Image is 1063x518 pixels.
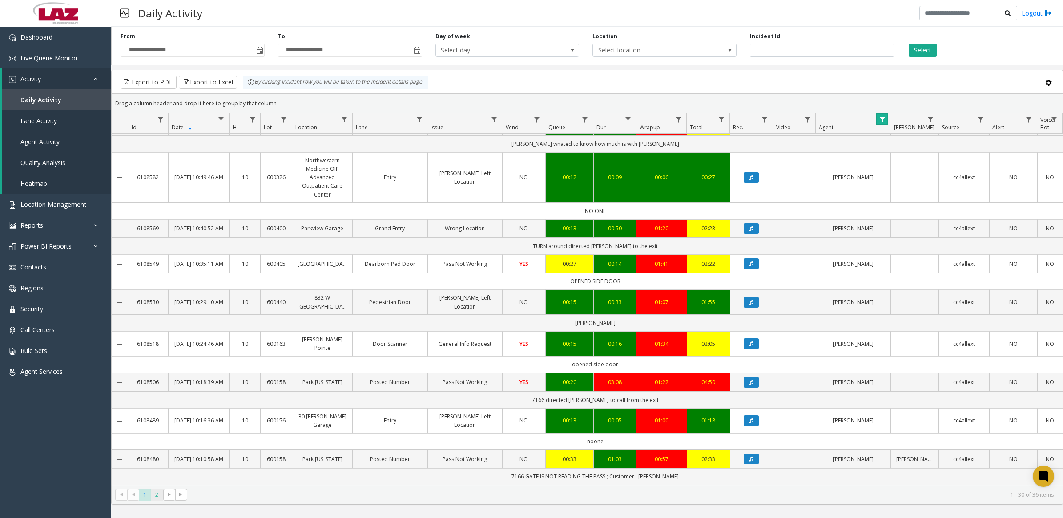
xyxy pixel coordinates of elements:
span: Contacts [20,263,46,271]
a: 00:15 [551,340,588,348]
a: Park [US_STATE] [298,455,347,463]
img: 'icon' [9,201,16,209]
a: 00:06 [642,173,681,181]
a: 00:16 [599,340,631,348]
a: Issue Filter Menu [488,113,500,125]
a: NO [508,173,540,181]
a: 01:34 [642,340,681,348]
img: 'icon' [9,306,16,313]
span: Go to the last page [177,491,185,498]
a: NO [1043,455,1057,463]
a: 00:13 [551,416,588,425]
a: 10 [235,378,255,386]
span: Location Management [20,200,86,209]
td: 7166 GATE IS NOT READING THE PASS ; Customer : [PERSON_NAME] [128,468,1063,484]
span: Rule Sets [20,346,47,355]
a: 03:08 [599,378,631,386]
a: YES [508,260,540,268]
a: Collapse Details [112,341,128,348]
span: Vend [506,124,519,131]
a: [DATE] 10:24:46 AM [174,340,223,348]
div: 00:13 [551,224,588,233]
a: 01:55 [693,298,725,306]
label: From [121,32,135,40]
div: 01:20 [642,224,681,233]
a: 04:50 [693,378,725,386]
td: [PERSON_NAME] wnated to know how much is with [PERSON_NAME] [128,136,1063,152]
img: infoIcon.svg [247,79,254,86]
a: NO [1043,416,1057,425]
a: [DATE] 10:29:10 AM [174,298,223,306]
div: 00:09 [599,173,631,181]
a: 00:20 [551,378,588,386]
a: 832 W [GEOGRAPHIC_DATA] [298,293,347,310]
span: Quality Analysis [20,158,65,167]
a: NO [1043,298,1057,306]
a: 01:03 [599,455,631,463]
span: Page 2 [151,489,163,501]
span: Lane Activity [20,116,57,125]
a: 00:05 [599,416,631,425]
a: 6108518 [133,340,163,348]
a: [GEOGRAPHIC_DATA] [298,260,347,268]
a: Location Filter Menu [338,113,350,125]
a: NO [995,224,1032,233]
a: 6108549 [133,260,163,268]
span: YES [519,378,528,386]
a: [PERSON_NAME] [821,378,885,386]
a: [PERSON_NAME] [821,298,885,306]
span: Total [690,124,703,131]
a: 00:33 [551,455,588,463]
a: [DATE] 10:10:58 AM [174,455,223,463]
img: 'icon' [9,222,16,229]
span: Lot [264,124,272,131]
span: Alert [992,124,1004,131]
span: Daily Activity [20,96,61,104]
a: NO [1043,173,1057,181]
span: Source [942,124,959,131]
a: 6108506 [133,378,163,386]
a: [PERSON_NAME] [821,260,885,268]
img: 'icon' [9,264,16,271]
a: 00:50 [599,224,631,233]
a: 00:33 [599,298,631,306]
img: pageIcon [120,2,129,24]
a: Collapse Details [112,379,128,386]
a: NO [995,455,1032,463]
img: 'icon' [9,348,16,355]
a: 600405 [266,260,286,268]
a: Park [US_STATE] [298,378,347,386]
div: Drag a column header and drop it here to group by that column [112,96,1063,111]
a: cc4allext [944,340,984,348]
button: Select [909,44,937,57]
td: opened side door [128,356,1063,373]
a: 00:15 [551,298,588,306]
a: 6108489 [133,416,163,425]
a: Activity [2,68,111,89]
span: YES [519,340,528,348]
a: Collapse Details [112,418,128,425]
a: [PERSON_NAME] [821,173,885,181]
a: 01:00 [642,416,681,425]
a: Video Filter Menu [801,113,813,125]
span: Dur [596,124,606,131]
a: NO [995,173,1032,181]
span: Id [132,124,137,131]
a: 10 [235,224,255,233]
span: H [233,124,237,131]
label: Day of week [435,32,470,40]
a: 01:07 [642,298,681,306]
div: 00:27 [551,260,588,268]
label: Incident Id [750,32,780,40]
a: 01:18 [693,416,725,425]
span: Voice Bot [1040,116,1054,131]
